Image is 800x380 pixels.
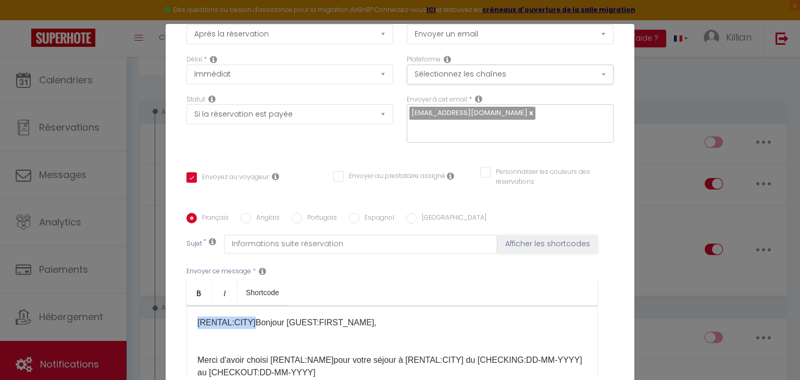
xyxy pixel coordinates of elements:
label: Envoyer ce message [186,267,251,276]
label: Espagnol [359,213,394,224]
span: Merci d'avoir choisi [RENTAL:NAME] [197,356,333,364]
i: Booking status [208,95,216,103]
button: Sélectionnez les chaînes [407,65,614,84]
a: Shortcode [238,280,287,305]
button: Afficher les shortcodes [497,235,598,254]
button: Ouvrir le widget de chat LiveChat [8,4,40,35]
a: Italic [212,280,238,305]
i: Action Time [210,55,217,64]
label: Statut [186,95,205,105]
label: Portugais [302,213,337,224]
span: pour votre séjour à [RENTAL:CITY]​ du [CHECKING:DD-MM-YYYY] au [CHECKOUT:DD-MM-YYYY]​​ [197,356,582,377]
label: Anglais [251,213,280,224]
i: Subject [209,237,216,246]
i: Envoyer au prestataire si il est assigné [447,172,454,180]
label: Plateforme [407,55,441,65]
label: Envoyer à cet email [407,95,467,105]
a: Bold [186,280,212,305]
i: Envoyer au voyageur [272,172,279,181]
label: Délai [186,55,202,65]
label: Français [197,213,229,224]
i: Recipient [475,95,482,103]
span: [RENTAL:CITY]​Bonjour [GUEST:FIRST_NAME]​ [197,318,374,327]
span: [EMAIL_ADDRESS][DOMAIN_NAME] [411,108,528,118]
label: Sujet [186,239,202,250]
span: , [374,318,376,327]
i: Message [259,267,266,275]
label: [GEOGRAPHIC_DATA] [417,213,486,224]
i: Action Channel [444,55,451,64]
